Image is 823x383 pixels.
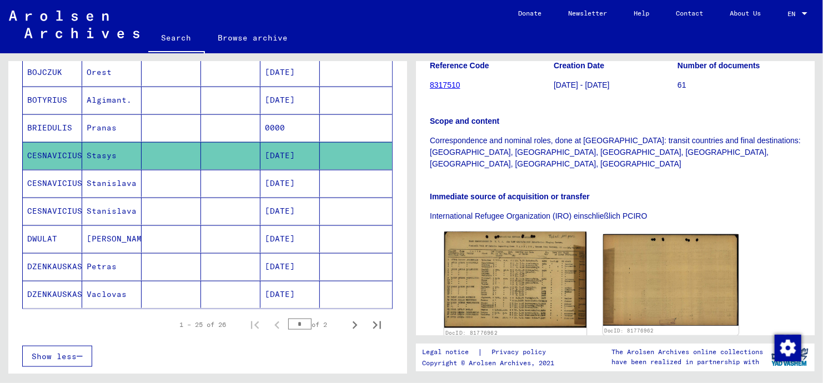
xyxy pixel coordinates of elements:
[430,192,590,201] b: Immediate source of acquisition or transfer
[611,347,763,357] p: The Arolsen Archives online collections
[422,346,559,358] div: |
[260,253,320,280] mat-cell: [DATE]
[82,281,142,308] mat-cell: Vaclovas
[260,142,320,169] mat-cell: [DATE]
[604,327,654,334] a: DocID: 81776962
[179,320,226,330] div: 1 – 25 of 26
[611,357,763,367] p: have been realized in partnership with
[769,343,811,371] img: yv_logo.png
[260,114,320,142] mat-cell: 0000
[554,79,677,91] p: [DATE] - [DATE]
[82,142,142,169] mat-cell: Stasys
[430,135,801,170] p: Correspondence and nominal roles, done at [GEOGRAPHIC_DATA]: transit countries and final destinat...
[260,170,320,197] mat-cell: [DATE]
[23,59,82,86] mat-cell: BOJCZUK
[603,234,739,326] img: 002.jpg
[430,210,801,222] p: International Refugee Organization (IRO) einschließlich PCIRO
[82,198,142,225] mat-cell: Stanislava
[366,314,388,336] button: Last page
[678,61,760,70] b: Number of documents
[22,346,92,367] button: Show less
[23,170,82,197] mat-cell: CESNAVICIUS
[422,346,478,358] a: Legal notice
[483,346,559,358] a: Privacy policy
[444,232,586,328] img: 001.jpg
[82,170,142,197] mat-cell: Stanislava
[23,198,82,225] mat-cell: CESNAVICIUS
[260,59,320,86] mat-cell: [DATE]
[32,351,77,361] span: Show less
[344,314,366,336] button: Next page
[260,225,320,253] mat-cell: [DATE]
[23,114,82,142] mat-cell: BRIEDULIS
[260,198,320,225] mat-cell: [DATE]
[244,314,266,336] button: First page
[430,61,489,70] b: Reference Code
[266,314,288,336] button: Previous page
[23,87,82,114] mat-cell: BOTYRIUS
[23,142,82,169] mat-cell: CESNAVICIUS
[82,114,142,142] mat-cell: Pranas
[260,87,320,114] mat-cell: [DATE]
[288,319,344,330] div: of 2
[82,225,142,253] mat-cell: [PERSON_NAME]
[148,24,205,53] a: Search
[82,87,142,114] mat-cell: Algimant.
[82,253,142,280] mat-cell: Petras
[23,253,82,280] mat-cell: DZENKAUSKAS
[82,59,142,86] mat-cell: Orest
[775,335,801,361] img: Change consent
[787,10,800,18] span: EN
[445,330,498,336] a: DocID: 81776962
[9,11,139,38] img: Arolsen_neg.svg
[554,61,604,70] b: Creation Date
[23,281,82,308] mat-cell: DZENKAUSKAS
[678,79,801,91] p: 61
[422,358,559,368] p: Copyright © Arolsen Archives, 2021
[23,225,82,253] mat-cell: DWULAT
[430,80,460,89] a: 8317510
[260,281,320,308] mat-cell: [DATE]
[205,24,302,51] a: Browse archive
[430,117,499,125] b: Scope and content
